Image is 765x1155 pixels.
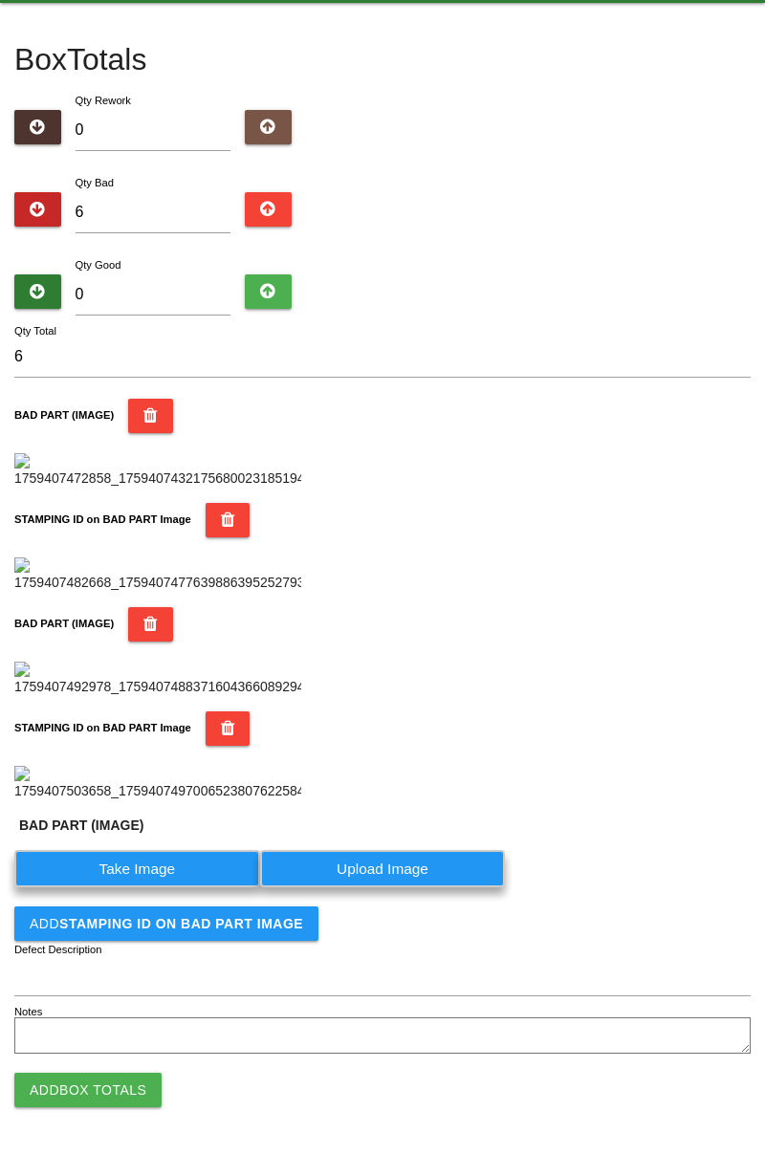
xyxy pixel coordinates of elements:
[14,722,191,733] b: STAMPING ID on BAD PART Image
[14,513,191,525] b: STAMPING ID on BAD PART Image
[14,942,102,958] label: Defect Description
[14,557,301,593] img: 1759407482668_17594074776398863952527937976322.jpg
[14,323,56,339] label: Qty Total
[19,817,143,833] b: BAD PART (IMAGE)
[76,95,131,106] label: Qty Rework
[128,607,173,642] button: BAD PART (IMAGE)
[206,711,251,746] button: STAMPING ID on BAD PART Image
[14,850,260,887] label: Take Image
[128,399,173,433] button: BAD PART (IMAGE)
[206,503,251,537] button: STAMPING ID on BAD PART Image
[14,43,751,76] h4: Box Totals
[14,1004,42,1020] label: Notes
[59,916,303,931] b: STAMPING ID on BAD PART Image
[14,453,301,489] img: 1759407472858_17594074321756800231851943081584.jpg
[14,1073,162,1107] button: AddBox Totals
[14,906,318,941] button: AddSTAMPING ID on BAD PART Image
[14,662,301,697] img: 1759407492978_1759407488371604366089294790100.jpg
[76,177,114,188] label: Qty Bad
[260,850,506,887] label: Upload Image
[14,766,301,801] img: 1759407503658_17594074970065238076225845094916.jpg
[14,618,114,629] b: BAD PART (IMAGE)
[76,259,121,271] label: Qty Good
[14,409,114,421] b: BAD PART (IMAGE)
